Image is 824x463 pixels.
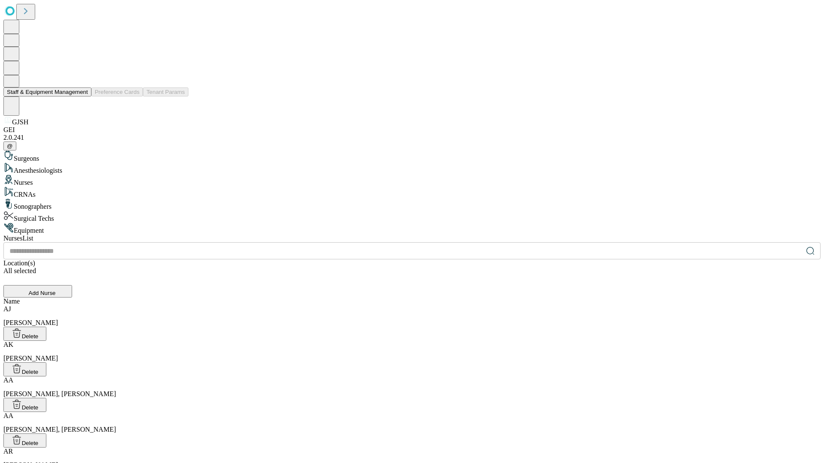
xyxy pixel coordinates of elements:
button: Staff & Equipment Management [3,87,91,96]
span: AA [3,376,13,384]
div: Surgeons [3,150,821,162]
button: Tenant Params [143,87,188,96]
div: [PERSON_NAME] [3,341,821,362]
button: @ [3,141,16,150]
div: [PERSON_NAME] [3,305,821,327]
span: @ [7,143,13,149]
button: Delete [3,362,46,376]
span: Add Nurse [29,290,56,296]
div: CRNAs [3,186,821,198]
div: [PERSON_NAME], [PERSON_NAME] [3,412,821,433]
div: Nurses List [3,235,821,242]
div: Anesthesiologists [3,162,821,174]
span: AA [3,412,13,419]
button: Delete [3,398,46,412]
span: Delete [22,440,39,446]
button: Delete [3,433,46,448]
div: Name [3,298,821,305]
div: Equipment [3,222,821,235]
span: Delete [22,404,39,411]
div: 2.0.241 [3,134,821,141]
span: AJ [3,305,11,313]
div: Surgical Techs [3,210,821,222]
span: AR [3,448,13,455]
span: GJSH [12,118,28,126]
button: Delete [3,327,46,341]
span: Delete [22,333,39,340]
div: [PERSON_NAME], [PERSON_NAME] [3,376,821,398]
span: Location(s) [3,259,35,267]
div: Nurses [3,174,821,186]
span: Delete [22,369,39,375]
div: All selected [3,267,821,275]
div: GEI [3,126,821,134]
button: Add Nurse [3,285,72,298]
button: Preference Cards [91,87,143,96]
span: AK [3,341,13,348]
div: Sonographers [3,198,821,210]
